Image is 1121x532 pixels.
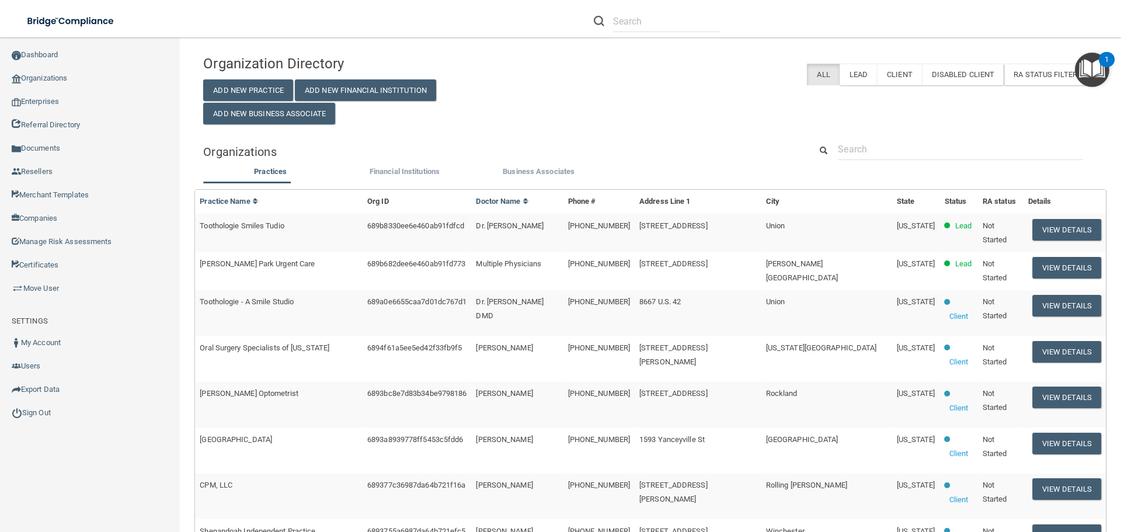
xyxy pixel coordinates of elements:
[761,190,892,214] th: City
[200,297,294,306] span: Toothologie - A Smile Studio
[838,138,1083,160] input: Search
[200,259,315,268] span: [PERSON_NAME] Park Urgent Care
[949,310,969,324] p: Client
[919,449,1107,496] iframe: Drift Widget Chat Controller
[363,190,471,214] th: Org ID
[766,259,838,282] span: [PERSON_NAME][GEOGRAPHIC_DATA]
[12,74,21,84] img: organization-icon.f8decf85.png
[1014,70,1088,79] span: RA Status Filter
[476,197,528,206] a: Doctor Name
[922,64,1004,85] label: Disabled Client
[476,221,544,230] span: Dr. [PERSON_NAME]
[983,221,1007,244] span: Not Started
[367,389,466,398] span: 6893bc8e7d83b34be9798186
[983,435,1007,458] span: Not Started
[563,190,635,214] th: Phone #
[1032,257,1101,279] button: View Details
[476,435,532,444] span: [PERSON_NAME]
[639,297,681,306] span: 8667 U.S. 42
[766,389,798,398] span: Rockland
[503,167,575,176] span: Business Associates
[12,283,23,294] img: briefcase.64adab9b.png
[12,385,21,394] img: icon-export.b9366987.png
[295,79,436,101] button: Add New Financial Institution
[18,9,125,33] img: bridge_compliance_login_screen.278c3ca4.svg
[639,389,708,398] span: [STREET_ADDRESS]
[940,190,978,214] th: Status
[766,481,847,489] span: Rolling [PERSON_NAME]
[203,165,337,182] li: Practices
[1032,341,1101,363] button: View Details
[766,343,877,352] span: [US_STATE][GEOGRAPHIC_DATA]
[840,64,877,85] label: Lead
[12,51,21,60] img: ic_dashboard_dark.d01f4a41.png
[949,493,969,507] p: Client
[983,259,1007,282] span: Not Started
[12,314,48,328] label: SETTINGS
[897,221,935,230] span: [US_STATE]
[766,435,838,444] span: [GEOGRAPHIC_DATA]
[476,343,532,352] span: [PERSON_NAME]
[476,297,544,320] span: Dr. [PERSON_NAME] DMD
[1032,433,1101,454] button: View Details
[203,145,793,158] h5: Organizations
[337,165,472,182] li: Financial Institutions
[639,481,708,503] span: [STREET_ADDRESS][PERSON_NAME]
[1023,190,1106,214] th: Details
[476,481,532,489] span: [PERSON_NAME]
[200,435,272,444] span: [GEOGRAPHIC_DATA]
[200,221,284,230] span: Toothologie Smiles Tudio
[568,343,630,352] span: [PHONE_NUMBER]
[897,435,935,444] span: [US_STATE]
[568,389,630,398] span: [PHONE_NUMBER]
[897,481,935,489] span: [US_STATE]
[639,259,708,268] span: [STREET_ADDRESS]
[639,221,708,230] span: [STREET_ADDRESS]
[1075,53,1109,87] button: Open Resource Center, 1 new notification
[203,79,293,101] button: Add New Practice
[200,389,298,398] span: [PERSON_NAME] Optometrist
[568,297,630,306] span: [PHONE_NUMBER]
[766,297,785,306] span: Union
[472,165,606,182] li: Business Associate
[367,297,466,306] span: 689a0e6655caa7d01dc767d1
[594,16,604,26] img: ic-search.3b580494.png
[209,165,332,179] label: Practices
[568,221,630,230] span: [PHONE_NUMBER]
[983,389,1007,412] span: Not Started
[12,167,21,176] img: ic_reseller.de258add.png
[639,343,708,366] span: [STREET_ADDRESS][PERSON_NAME]
[12,408,22,418] img: ic_power_dark.7ecde6b1.png
[639,435,705,444] span: 1593 Yanceyville St
[635,190,761,214] th: Address Line 1
[1105,60,1109,75] div: 1
[12,98,21,106] img: enterprise.0d942306.png
[12,361,21,371] img: icon-users.e205127d.png
[807,64,839,85] label: All
[897,259,935,268] span: [US_STATE]
[1032,387,1101,408] button: View Details
[200,343,329,352] span: Oral Surgery Specialists of [US_STATE]
[983,297,1007,320] span: Not Started
[1032,295,1101,317] button: View Details
[897,297,935,306] span: [US_STATE]
[478,165,600,179] label: Business Associates
[12,144,21,154] img: icon-documents.8dae5593.png
[877,64,922,85] label: Client
[203,103,335,124] button: Add New Business Associate
[12,338,21,347] img: ic_user_dark.df1a06c3.png
[367,221,464,230] span: 689b8330ee6e460ab91fdfcd
[897,343,935,352] span: [US_STATE]
[955,219,972,233] p: Lead
[476,389,532,398] span: [PERSON_NAME]
[897,389,935,398] span: [US_STATE]
[476,259,541,268] span: Multiple Physicians
[983,343,1007,366] span: Not Started
[367,259,465,268] span: 689b682dee6e460ab91fd773
[955,257,972,271] p: Lead
[892,190,940,214] th: State
[568,435,630,444] span: [PHONE_NUMBER]
[367,435,463,444] span: 6893a8939778ff5453c5fdd6
[613,11,720,32] input: Search
[367,481,465,489] span: 689377c36987da64b721f16a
